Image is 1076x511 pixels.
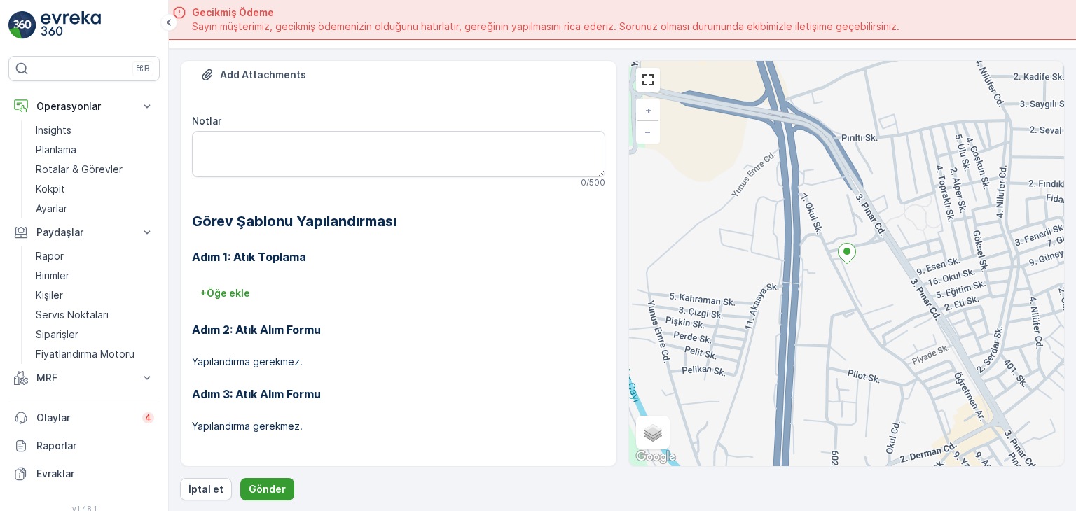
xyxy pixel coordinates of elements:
[36,123,71,137] p: Insights
[41,11,101,39] img: logo_light-DOdMpM7g.png
[30,160,160,179] a: Rotalar & Görevler
[36,99,132,113] p: Operasyonlar
[36,288,63,302] p: Kişiler
[30,325,160,344] a: Siparişler
[192,64,315,86] button: Dosya Yükle
[192,321,605,338] h3: Adım 2: Atık Alım Formu
[192,6,899,20] span: Gecikmiş Ödeme
[637,121,658,142] a: Uzaklaştır
[30,140,160,160] a: Planlama
[36,202,67,216] p: Ayarlar
[192,419,605,433] p: Yapılandırma gerekmez.
[36,467,154,481] p: Evraklar
[36,308,109,322] p: Servis Noktaları
[188,482,223,496] p: İptal et
[192,211,605,232] h2: Görev Şablonu Yapılandırması
[220,68,306,82] p: Add Attachments
[8,92,160,120] button: Operasyonlar
[36,411,134,425] p: Olaylar
[180,478,232,500] button: İptal et
[36,249,64,263] p: Rapor
[645,104,651,116] span: +
[8,432,160,460] a: Raporlar
[30,305,160,325] a: Servis Noktaları
[192,282,258,304] button: +Öğe ekle
[8,218,160,246] button: Paydaşlar
[136,63,150,74] p: ⌘B
[249,482,286,496] p: Gönder
[36,225,132,239] p: Paydaşlar
[637,100,658,121] a: Yakınlaştır
[192,20,899,34] span: Sayın müşterimiz, gecikmiş ödemenizin olduğunu hatırlatır, gereğinin yapılmasını rica ederiz. Sor...
[633,448,679,466] a: Bu bölgeyi Google Haritalar'da açın (yeni pencerede açılır)
[644,125,651,137] span: −
[30,344,160,364] a: Fiyatlandırma Motoru
[30,286,160,305] a: Kişiler
[192,355,605,369] p: Yapılandırma gerekmez.
[36,182,65,196] p: Kokpit
[240,478,294,500] button: Gönder
[192,248,605,265] h3: Adım 1: Atık Toplama
[8,404,160,432] a: Olaylar4
[200,286,250,300] p: + Öğe ekle
[192,386,605,402] h3: Adım 3: Atık Alım Formu
[637,69,658,90] a: View Fullscreen
[8,364,160,392] button: MRF
[8,460,160,488] a: Evraklar
[36,347,134,361] p: Fiyatlandırma Motoru
[30,266,160,286] a: Birimler
[36,143,76,157] p: Planlama
[30,246,160,266] a: Rapor
[30,199,160,218] a: Ayarlar
[36,439,154,453] p: Raporlar
[192,115,221,127] label: Notlar
[36,162,123,176] p: Rotalar & Görevler
[36,328,78,342] p: Siparişler
[633,448,679,466] img: Google
[145,412,151,423] p: 4
[637,417,668,448] a: Layers
[36,269,69,283] p: Birimler
[581,177,605,188] p: 0 / 500
[36,371,132,385] p: MRF
[30,179,160,199] a: Kokpit
[30,120,160,140] a: Insights
[8,11,36,39] img: logo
